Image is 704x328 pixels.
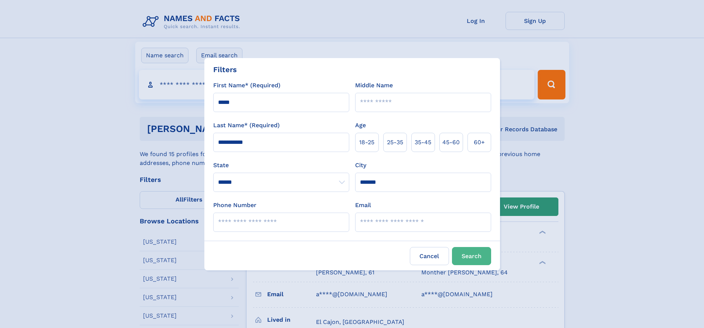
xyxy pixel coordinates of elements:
[442,138,460,147] span: 45‑60
[415,138,431,147] span: 35‑45
[474,138,485,147] span: 60+
[213,64,237,75] div: Filters
[359,138,374,147] span: 18‑25
[213,121,280,130] label: Last Name* (Required)
[355,121,366,130] label: Age
[355,201,371,210] label: Email
[355,161,366,170] label: City
[410,247,449,265] label: Cancel
[452,247,491,265] button: Search
[213,201,256,210] label: Phone Number
[213,81,280,90] label: First Name* (Required)
[355,81,393,90] label: Middle Name
[213,161,349,170] label: State
[387,138,403,147] span: 25‑35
